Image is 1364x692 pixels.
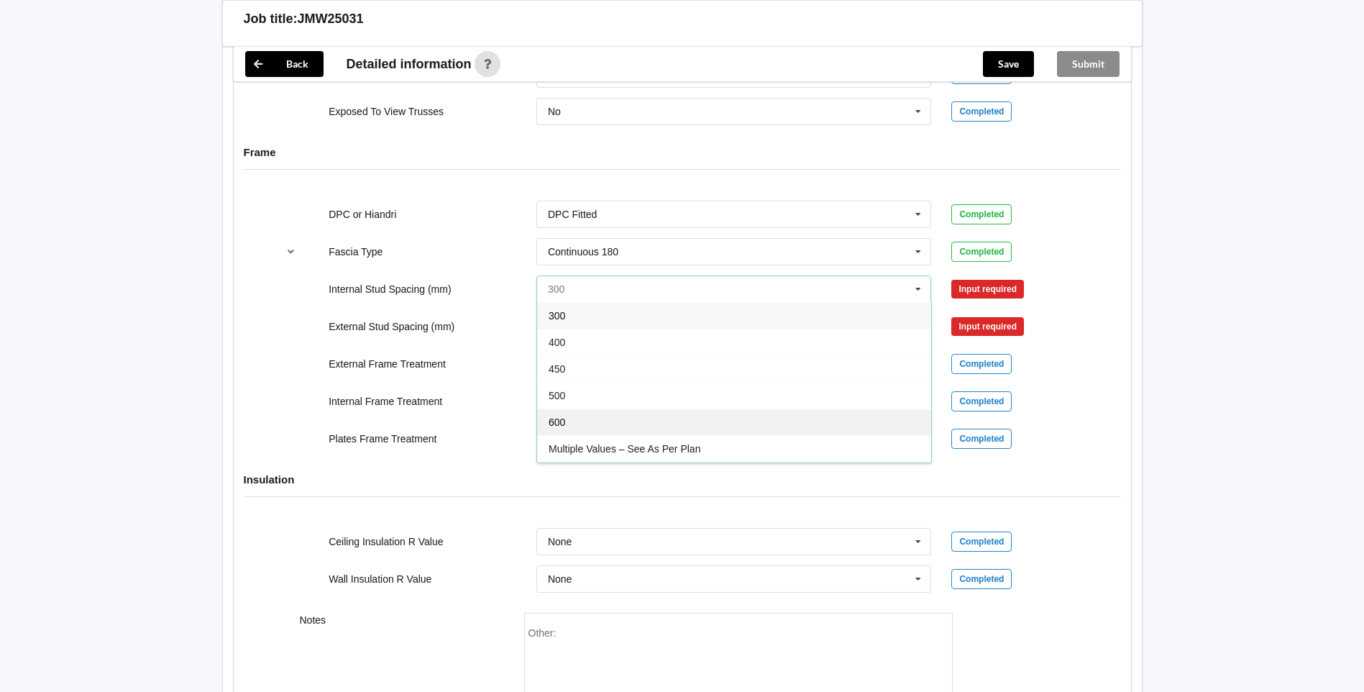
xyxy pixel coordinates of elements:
[951,101,1012,122] div: Completed
[951,429,1012,449] div: Completed
[548,537,572,547] div: None
[951,569,1012,589] div: Completed
[244,473,1121,486] h4: Insulation
[329,209,396,220] label: DPC or Hiandri
[951,317,1024,336] div: Input required
[983,51,1034,77] button: Save
[549,310,565,322] span: 300
[549,443,700,455] span: Multiple Values – See As Per Plan
[549,390,565,401] span: 500
[329,358,446,370] label: External Frame Treatment
[548,106,561,117] div: No
[951,204,1012,224] div: Completed
[244,145,1121,159] h4: Frame
[347,58,472,70] span: Detailed information
[298,11,364,27] h3: JMW25031
[549,416,565,428] span: 600
[548,247,618,257] div: Continuous 180
[549,363,565,375] span: 450
[329,433,436,445] label: Plates Frame Treatment
[951,354,1012,374] div: Completed
[528,627,557,639] span: Other:
[244,11,298,27] h3: Job title:
[951,391,1012,411] div: Completed
[951,242,1012,262] div: Completed
[329,283,451,295] label: Internal Stud Spacing (mm)
[329,321,454,332] label: External Stud Spacing (mm)
[951,280,1024,299] div: Input required
[951,532,1012,552] div: Completed
[329,396,442,407] label: Internal Frame Treatment
[548,209,597,219] div: DPC Fitted
[548,574,572,584] div: None
[329,246,383,258] label: Fascia Type
[277,239,305,265] button: reference-toggle
[329,536,443,547] label: Ceiling Insulation R Value
[329,106,444,117] label: Exposed To View Trusses
[549,337,565,348] span: 400
[329,573,431,585] label: Wall Insulation R Value
[245,51,324,77] button: Back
